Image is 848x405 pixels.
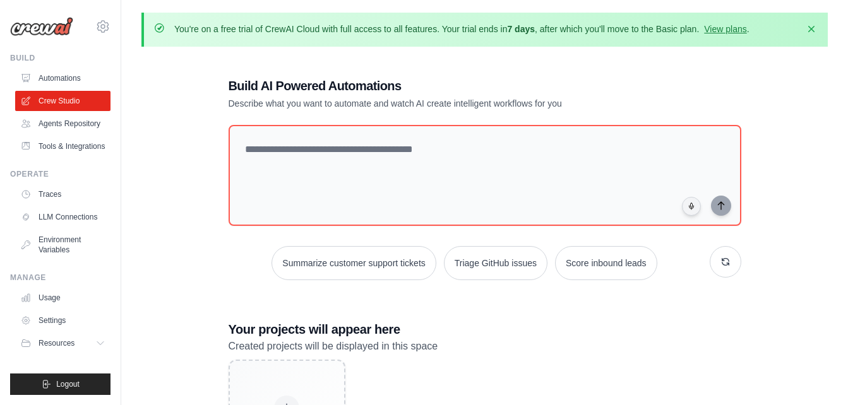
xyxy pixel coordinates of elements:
p: You're on a free trial of CrewAI Cloud with full access to all features. Your trial ends in , aft... [174,23,749,35]
h3: Your projects will appear here [229,320,741,338]
a: Automations [15,68,110,88]
span: Resources [39,338,75,348]
a: View plans [704,24,746,34]
a: LLM Connections [15,207,110,227]
span: Logout [56,379,80,389]
button: Get new suggestions [710,246,741,278]
a: Traces [15,184,110,204]
button: Summarize customer support tickets [272,246,436,280]
a: Crew Studio [15,91,110,111]
img: Logo [10,17,73,36]
button: Resources [15,333,110,353]
a: Tools & Integrations [15,136,110,156]
a: Usage [15,288,110,308]
button: Logout [10,373,110,395]
button: Click to speak your automation idea [682,197,701,216]
p: Describe what you want to automate and watch AI create intelligent workflows for you [229,97,653,110]
a: Agents Repository [15,114,110,134]
p: Created projects will be displayed in this space [229,338,741,355]
a: Settings [15,310,110,331]
button: Triage GitHub issues [444,246,547,280]
strong: 7 days [507,24,535,34]
a: Environment Variables [15,230,110,260]
div: Operate [10,169,110,179]
div: Build [10,53,110,63]
h1: Build AI Powered Automations [229,77,653,95]
div: Manage [10,273,110,283]
button: Score inbound leads [555,246,657,280]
